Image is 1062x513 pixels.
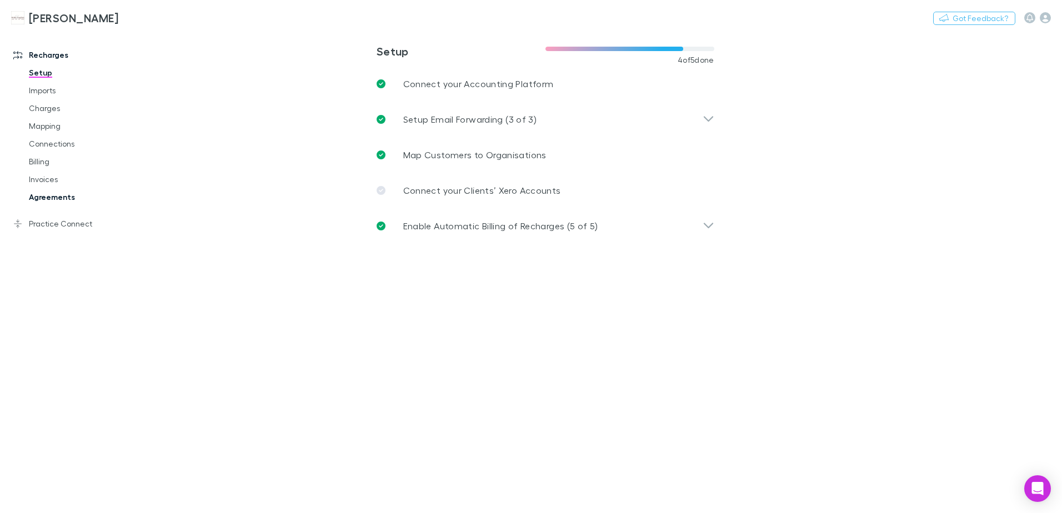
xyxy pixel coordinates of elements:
a: Setup [18,64,150,82]
div: Setup Email Forwarding (3 of 3) [368,102,723,137]
a: Connections [18,135,150,153]
div: Open Intercom Messenger [1024,475,1051,502]
p: Connect your Accounting Platform [403,77,554,90]
a: Imports [18,82,150,99]
button: Got Feedback? [933,12,1015,25]
a: Billing [18,153,150,170]
a: Connect your Clients’ Xero Accounts [368,173,723,208]
div: Enable Automatic Billing of Recharges (5 of 5) [368,208,723,244]
p: Map Customers to Organisations [403,148,547,162]
a: Map Customers to Organisations [368,137,723,173]
a: Agreements [18,188,150,206]
a: Practice Connect [2,215,150,233]
a: Mapping [18,117,150,135]
span: 4 of 5 done [678,56,714,64]
p: Connect your Clients’ Xero Accounts [403,184,561,197]
h3: [PERSON_NAME] [29,11,118,24]
img: Hales Douglass's Logo [11,11,24,24]
a: Connect your Accounting Platform [368,66,723,102]
h3: Setup [377,44,545,58]
p: Enable Automatic Billing of Recharges (5 of 5) [403,219,598,233]
a: Recharges [2,46,150,64]
a: Charges [18,99,150,117]
a: [PERSON_NAME] [4,4,125,31]
a: Invoices [18,170,150,188]
p: Setup Email Forwarding (3 of 3) [403,113,537,126]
